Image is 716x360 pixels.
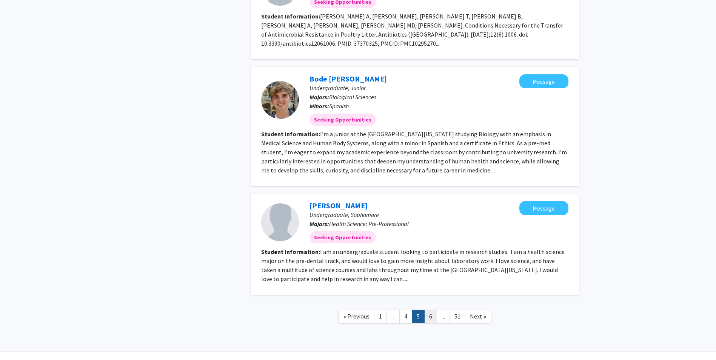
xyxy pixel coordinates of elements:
span: « Previous [343,312,370,320]
button: Message Lauren Durkin [519,201,568,215]
b: Student Information: [261,12,320,20]
button: Message Bode Eisenmenger [519,74,568,88]
span: Undergraduate, Sophomore [309,211,379,218]
mat-chip: Seeking Opportunities [309,114,376,126]
a: 1 [374,310,387,323]
span: Biological Sciences [329,93,376,101]
b: Student Information: [261,130,320,138]
b: Student Information: [261,248,320,255]
fg-read-more: [PERSON_NAME] A, [PERSON_NAME], [PERSON_NAME] T, [PERSON_NAME] B, [PERSON_NAME] A, [PERSON_NAME],... [261,12,563,47]
nav: Page navigation [251,302,579,333]
b: Majors: [309,220,329,228]
span: Next » [470,312,486,320]
a: Next [465,310,491,323]
a: Previous [339,310,374,323]
mat-chip: Seeking Opportunities [309,231,376,243]
fg-read-more: I am an undergraduate student looking to participate in research studies. I am a health science m... [261,248,565,283]
b: Minors: [309,102,329,110]
fg-read-more: I’m a junior at the [GEOGRAPHIC_DATA][US_STATE] studying Biology with an emphasis in Medical Scie... [261,130,567,174]
span: ... [391,312,395,320]
b: Majors: [309,93,329,101]
a: 51 [450,310,465,323]
a: Bode [PERSON_NAME] [309,74,387,83]
a: 5 [412,310,425,323]
a: 6 [424,310,437,323]
span: Spanish [329,102,349,110]
span: Health Science: Pre-Professional [329,220,409,228]
a: 4 [399,310,412,323]
iframe: Chat [6,326,32,354]
span: ... [442,312,445,320]
span: Undergraduate, Junior [309,84,366,92]
a: [PERSON_NAME] [309,201,368,210]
